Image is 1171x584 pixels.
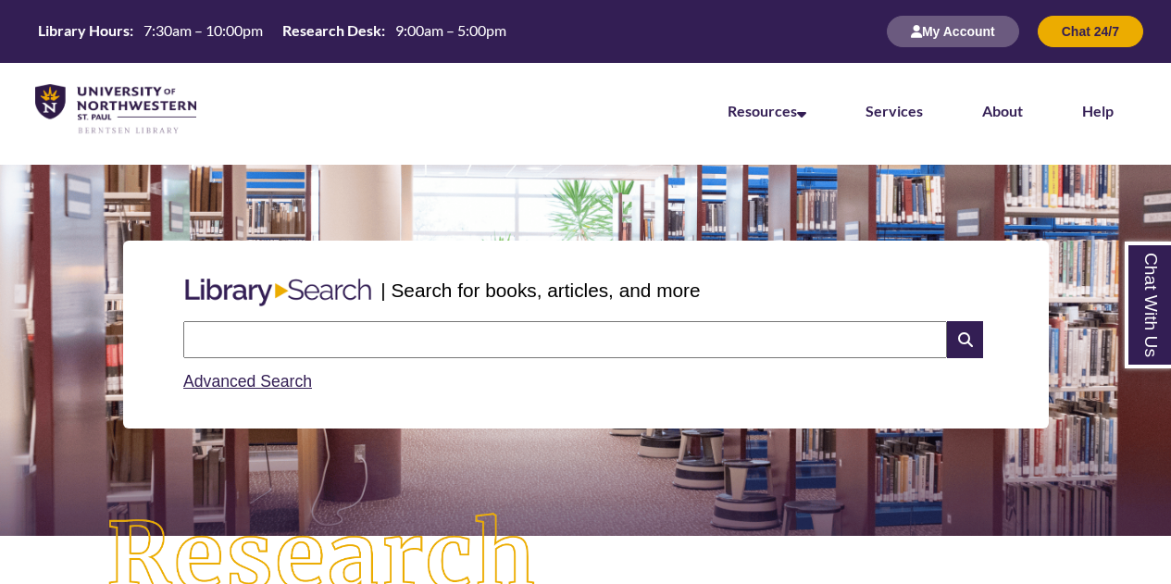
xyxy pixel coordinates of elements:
a: Chat 24/7 [1038,23,1143,39]
a: Services [866,102,923,119]
a: Advanced Search [183,372,312,391]
img: UNWSP Library Logo [35,84,196,135]
a: Resources [728,102,806,119]
img: Libary Search [176,271,380,314]
th: Research Desk: [275,20,388,41]
span: 9:00am – 5:00pm [395,21,506,39]
button: Chat 24/7 [1038,16,1143,47]
a: My Account [887,23,1019,39]
span: 7:30am – 10:00pm [143,21,263,39]
th: Library Hours: [31,20,136,41]
i: Search [947,321,982,358]
table: Hours Today [31,20,514,41]
a: Hours Today [31,20,514,43]
a: About [982,102,1023,119]
a: Help [1082,102,1114,119]
button: My Account [887,16,1019,47]
p: | Search for books, articles, and more [380,276,700,304]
